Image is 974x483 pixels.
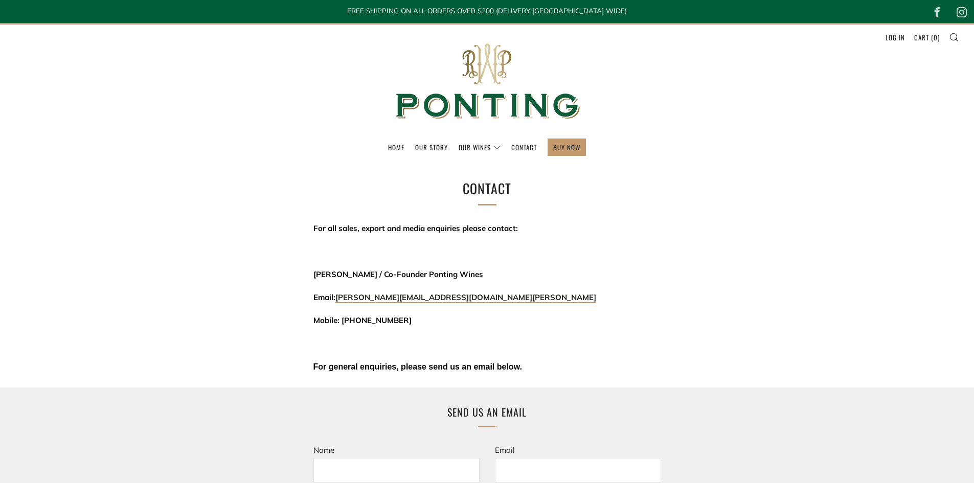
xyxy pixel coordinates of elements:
a: Our Wines [459,139,501,155]
a: Our Story [415,139,448,155]
span: Mobile: [PHONE_NUMBER] [313,315,412,325]
a: Home [388,139,404,155]
a: BUY NOW [553,139,580,155]
img: Ponting Wines [385,25,590,139]
a: Log in [886,29,905,45]
span: [PERSON_NAME] / Co-Founder Ponting Wines [313,269,483,279]
a: Contact [511,139,537,155]
label: Email [495,445,515,455]
label: Name [313,445,334,455]
span: For general enquiries, please send us an email below. [313,362,522,371]
a: Cart (0) [914,29,940,45]
span: For all sales, export and media enquiries please contact: [313,223,518,233]
span: 0 [934,32,938,42]
span: Email: [313,292,596,302]
a: [PERSON_NAME][EMAIL_ADDRESS][DOMAIN_NAME][PERSON_NAME] [335,292,596,303]
h2: Send us an email [319,403,656,421]
h1: Contact [319,178,656,199]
